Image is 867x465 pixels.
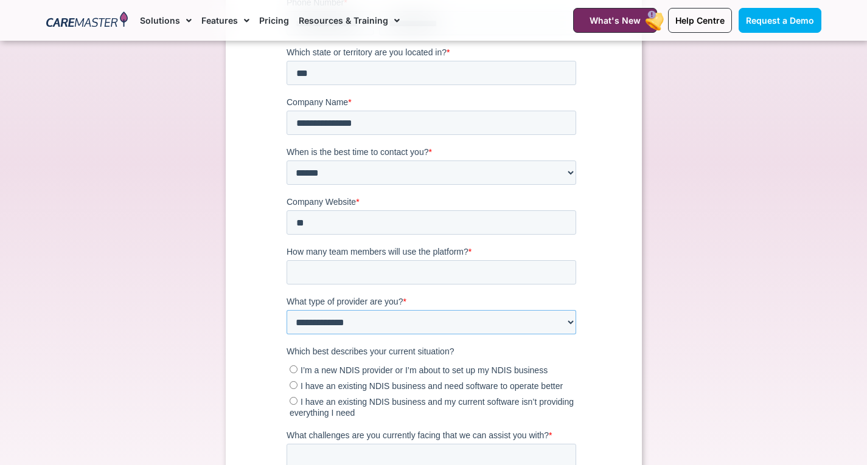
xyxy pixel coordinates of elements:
[590,15,641,26] span: What's New
[746,15,814,26] span: Request a Demo
[46,12,128,30] img: CareMaster Logo
[573,8,657,33] a: What's New
[739,8,821,33] a: Request a Demo
[675,15,725,26] span: Help Centre
[668,8,732,33] a: Help Centre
